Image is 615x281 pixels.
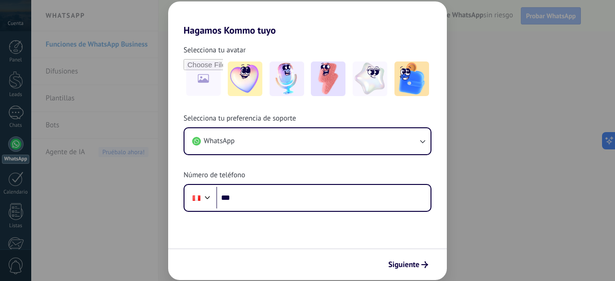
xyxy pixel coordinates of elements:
[353,61,387,96] img: -4.jpeg
[384,257,432,273] button: Siguiente
[394,61,429,96] img: -5.jpeg
[311,61,345,96] img: -3.jpeg
[168,1,447,36] h2: Hagamos Kommo tuyo
[228,61,262,96] img: -1.jpeg
[204,136,234,146] span: WhatsApp
[184,114,296,123] span: Selecciona tu preferencia de soporte
[184,46,246,55] span: Selecciona tu avatar
[184,171,245,180] span: Número de teléfono
[184,128,430,154] button: WhatsApp
[270,61,304,96] img: -2.jpeg
[187,188,206,208] div: Peru: + 51
[388,261,419,268] span: Siguiente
